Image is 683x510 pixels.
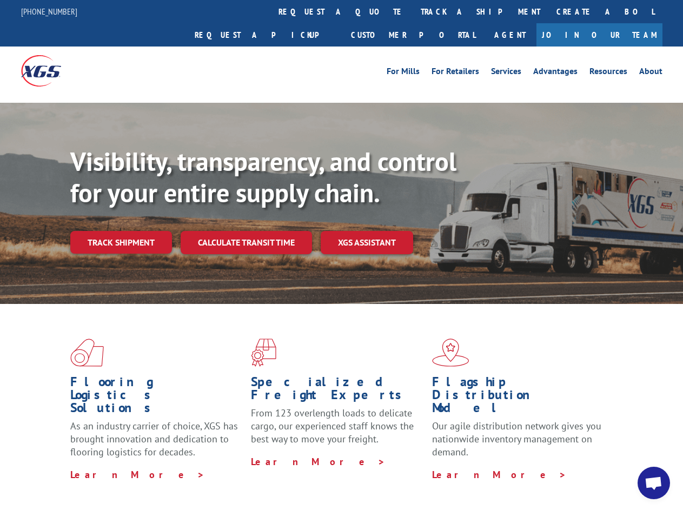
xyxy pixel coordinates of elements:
h1: Flagship Distribution Model [432,375,605,420]
h1: Flooring Logistics Solutions [70,375,243,420]
div: Open chat [638,467,670,499]
a: For Retailers [432,67,479,79]
p: From 123 overlength loads to delicate cargo, our experienced staff knows the best way to move you... [251,407,423,455]
a: [PHONE_NUMBER] [21,6,77,17]
b: Visibility, transparency, and control for your entire supply chain. [70,144,456,209]
a: For Mills [387,67,420,79]
a: Resources [589,67,627,79]
a: About [639,67,662,79]
a: Join Our Team [536,23,662,47]
h1: Specialized Freight Experts [251,375,423,407]
img: xgs-icon-total-supply-chain-intelligence-red [70,339,104,367]
a: Services [491,67,521,79]
a: Request a pickup [187,23,343,47]
a: Learn More > [251,455,386,468]
a: Learn More > [432,468,567,481]
a: Track shipment [70,231,172,254]
a: XGS ASSISTANT [321,231,413,254]
a: Advantages [533,67,578,79]
a: Calculate transit time [181,231,312,254]
a: Customer Portal [343,23,483,47]
a: Agent [483,23,536,47]
img: xgs-icon-flagship-distribution-model-red [432,339,469,367]
a: Learn More > [70,468,205,481]
span: Our agile distribution network gives you nationwide inventory management on demand. [432,420,601,458]
img: xgs-icon-focused-on-flooring-red [251,339,276,367]
span: As an industry carrier of choice, XGS has brought innovation and dedication to flooring logistics... [70,420,238,458]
